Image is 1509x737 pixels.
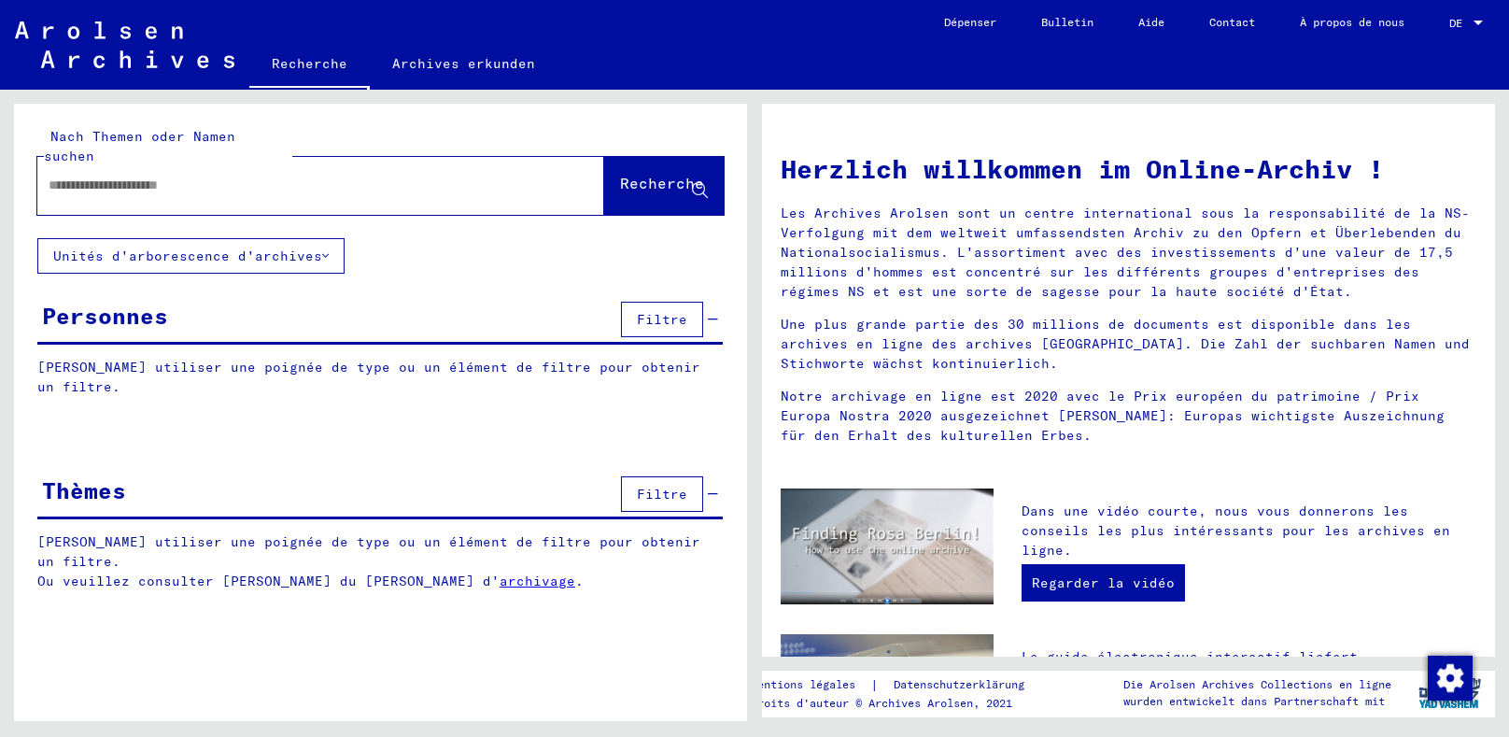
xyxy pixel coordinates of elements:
font: À propos de nous [1300,15,1404,29]
font: Notre archivage en ligne est 2020 avec le Prix européen du patrimoine / Prix Europa Nostra 2020 a... [781,388,1445,444]
a: Archives erkunden [370,41,557,86]
font: Personnes [42,302,168,330]
img: Zustimmung ändern [1428,656,1473,701]
font: Nach Themen oder Namen suchen [44,128,235,164]
font: Bulletin [1041,15,1093,29]
a: Recherche [249,41,370,90]
font: Die Arolsen Archives Collections en ligne [1123,677,1391,691]
font: Regarder la vidéo [1032,574,1175,591]
img: yv_logo.png [1415,670,1485,716]
font: Droits d'auteur © Archives Arolsen, 2021 [751,696,1012,710]
a: Mentions légales [751,675,870,695]
font: Une plus grande partie des 30 millions de documents est disponible dans les archives en ligne des... [781,316,1470,372]
font: Thèmes [42,476,126,504]
button: Filtre [621,476,703,512]
font: Herzlich willkommen im Online-Archiv ! [781,152,1384,185]
a: archivage [500,573,575,589]
font: . [575,573,584,589]
font: [PERSON_NAME] utiliser une poignée de type ou un élément de filtre pour obtenir un filtre. [37,359,700,395]
font: Ou veuillez consulter [PERSON_NAME] du [PERSON_NAME] d' [37,573,500,589]
button: Unités d'arborescence d'archives [37,238,345,274]
font: Dépenser [944,15,996,29]
font: [PERSON_NAME] utiliser une poignée de type ou un élément de filtre pour obtenir un filtre. [37,533,700,570]
font: Mentions légales [751,677,855,691]
font: Aide [1138,15,1164,29]
img: Arolsen_neg.svg [15,21,234,68]
font: Filtre [637,486,687,503]
font: Les Archives Arolsen sont un centre international sous la responsabilité de la NS-Verfolgung mit ... [781,205,1470,300]
font: Recherche [620,174,704,192]
button: Recherche [604,157,724,215]
font: Contact [1209,15,1255,29]
font: Datenschutzerklärung [894,677,1024,691]
font: | [870,676,879,693]
font: Filtre [637,311,687,328]
font: Recherche [272,55,347,72]
a: Datenschutzerklärung [879,675,1047,695]
font: Dans une vidéo courte, nous vous donnerons les conseils les plus intéressants pour les archives e... [1022,503,1450,559]
font: wurden entwickelt dans Partnerschaft mit [1123,694,1385,708]
font: Unités d'arborescence d'archives [53,248,322,264]
button: Filtre [621,302,703,337]
img: video.jpg [781,489,994,604]
font: DE [1449,16,1462,30]
a: Regarder la vidéo [1022,564,1185,602]
div: Zustimmung ändern [1427,655,1472,700]
font: Archives erkunden [392,55,535,72]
